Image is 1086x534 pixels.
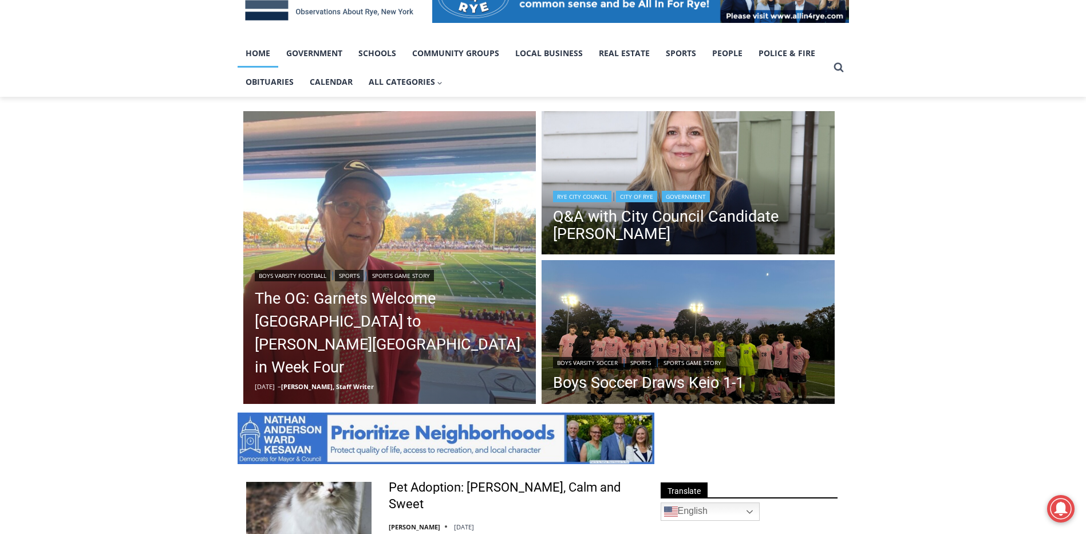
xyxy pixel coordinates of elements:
[238,39,828,97] nav: Primary Navigation
[120,97,125,108] div: 1
[828,57,849,78] button: View Search Form
[553,189,823,202] div: | |
[661,482,708,498] span: Translate
[542,111,835,258] img: (PHOTO: City council candidate Maria Tufvesson Shuck.)
[616,191,657,202] a: City of Rye
[9,115,152,142] h4: [PERSON_NAME] Read Sanctuary Fall Fest: [DATE]
[128,97,131,108] div: /
[255,270,330,281] a: Boys Varsity Football
[454,523,474,531] time: [DATE]
[661,502,760,521] a: English
[361,68,451,96] button: Child menu of All Categories
[238,68,302,96] a: Obituaries
[302,68,361,96] a: Calendar
[553,374,744,391] a: Boys Soccer Draws Keio 1-1
[299,114,531,140] span: Intern @ [DOMAIN_NAME]
[255,382,275,391] time: [DATE]
[335,270,364,281] a: Sports
[553,191,611,202] a: Rye City Council
[243,111,536,405] a: Read More The OG: Garnets Welcome Yorktown to Nugent Stadium in Week Four
[368,270,434,281] a: Sports Game Story
[553,355,744,368] div: | |
[275,111,555,143] a: Intern @ [DOMAIN_NAME]
[389,523,440,531] a: [PERSON_NAME]
[238,39,278,68] a: Home
[278,382,281,391] span: –
[591,39,658,68] a: Real Estate
[389,480,640,512] a: Pet Adoption: [PERSON_NAME], Calm and Sweet
[120,34,165,94] div: Co-sponsored by Westchester County Parks
[662,191,710,202] a: Government
[350,39,404,68] a: Schools
[626,357,655,368] a: Sports
[255,287,525,379] a: The OG: Garnets Welcome [GEOGRAPHIC_DATA] to [PERSON_NAME][GEOGRAPHIC_DATA] in Week Four
[289,1,541,111] div: "[PERSON_NAME] and I covered the [DATE] Parade, which was a really eye opening experience as I ha...
[751,39,823,68] a: Police & Fire
[542,260,835,407] img: (PHOTO: The Rye Boys Soccer team from their match agains Keio Academy on September 30, 2025. Cred...
[281,382,374,391] a: [PERSON_NAME], Staff Writer
[542,111,835,258] a: Read More Q&A with City Council Candidate Maria Tufvesson Shuck
[243,111,536,405] img: (PHOTO: The voice of Rye Garnet Football and Old Garnet Steve Feeney in the Nugent Stadium press ...
[704,39,751,68] a: People
[404,39,507,68] a: Community Groups
[542,260,835,407] a: Read More Boys Soccer Draws Keio 1-1
[553,208,823,242] a: Q&A with City Council Candidate [PERSON_NAME]
[1,1,114,114] img: s_800_29ca6ca9-f6cc-433c-a631-14f6620ca39b.jpeg
[134,97,139,108] div: 6
[1,114,171,143] a: [PERSON_NAME] Read Sanctuary Fall Fest: [DATE]
[255,268,525,281] div: | |
[278,39,350,68] a: Government
[553,357,622,368] a: Boys Varsity Soccer
[664,505,678,519] img: en
[658,39,704,68] a: Sports
[660,357,725,368] a: Sports Game Story
[507,39,591,68] a: Local Business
